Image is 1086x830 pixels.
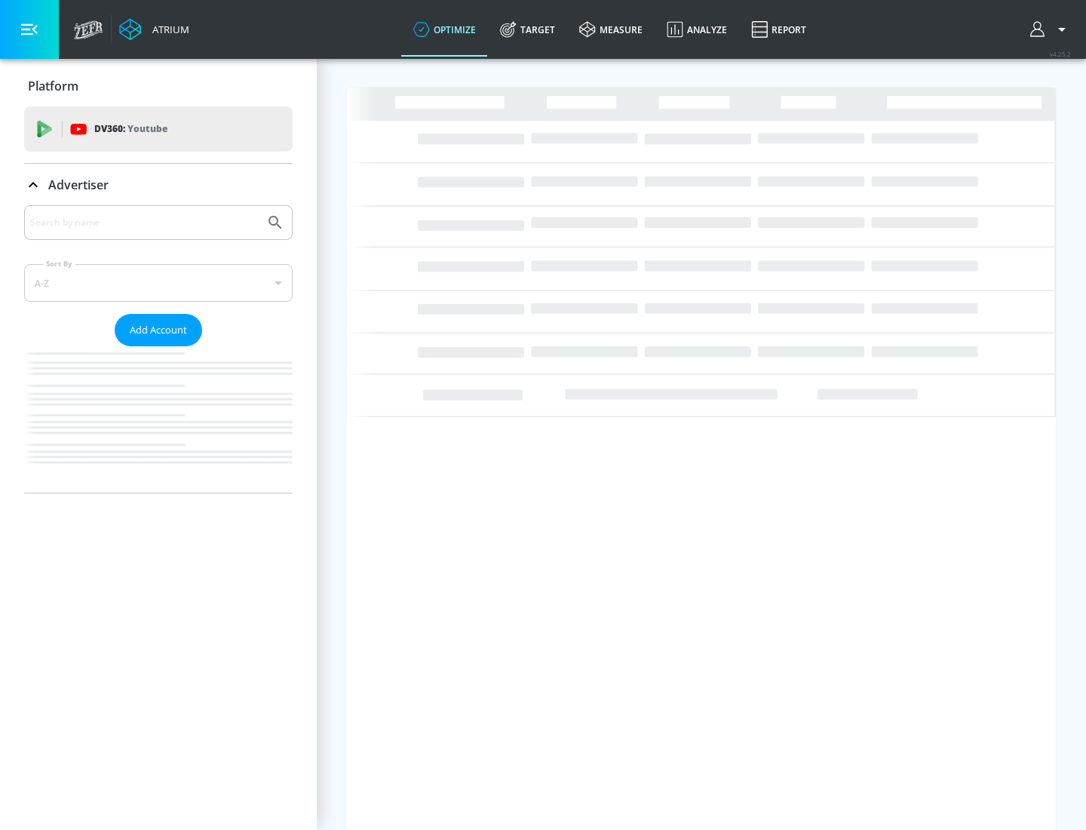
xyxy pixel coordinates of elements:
div: Platform [24,65,293,107]
a: measure [567,2,655,57]
div: A-Z [24,264,293,302]
a: Analyze [655,2,739,57]
input: Search by name [30,213,259,232]
a: Target [488,2,567,57]
p: Youtube [127,121,167,137]
button: Add Account [115,314,202,346]
p: Platform [28,78,78,94]
div: Atrium [146,23,189,36]
span: Add Account [130,321,187,339]
a: Atrium [119,18,189,41]
p: DV360: [94,121,167,137]
a: optimize [401,2,488,57]
div: Advertiser [24,164,293,206]
span: v 4.25.2 [1050,50,1071,58]
label: Sort By [43,259,75,269]
a: Report [739,2,818,57]
div: Advertiser [24,205,293,493]
nav: list of Advertiser [24,346,293,493]
p: Advertiser [48,177,109,193]
div: DV360: Youtube [24,106,293,152]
